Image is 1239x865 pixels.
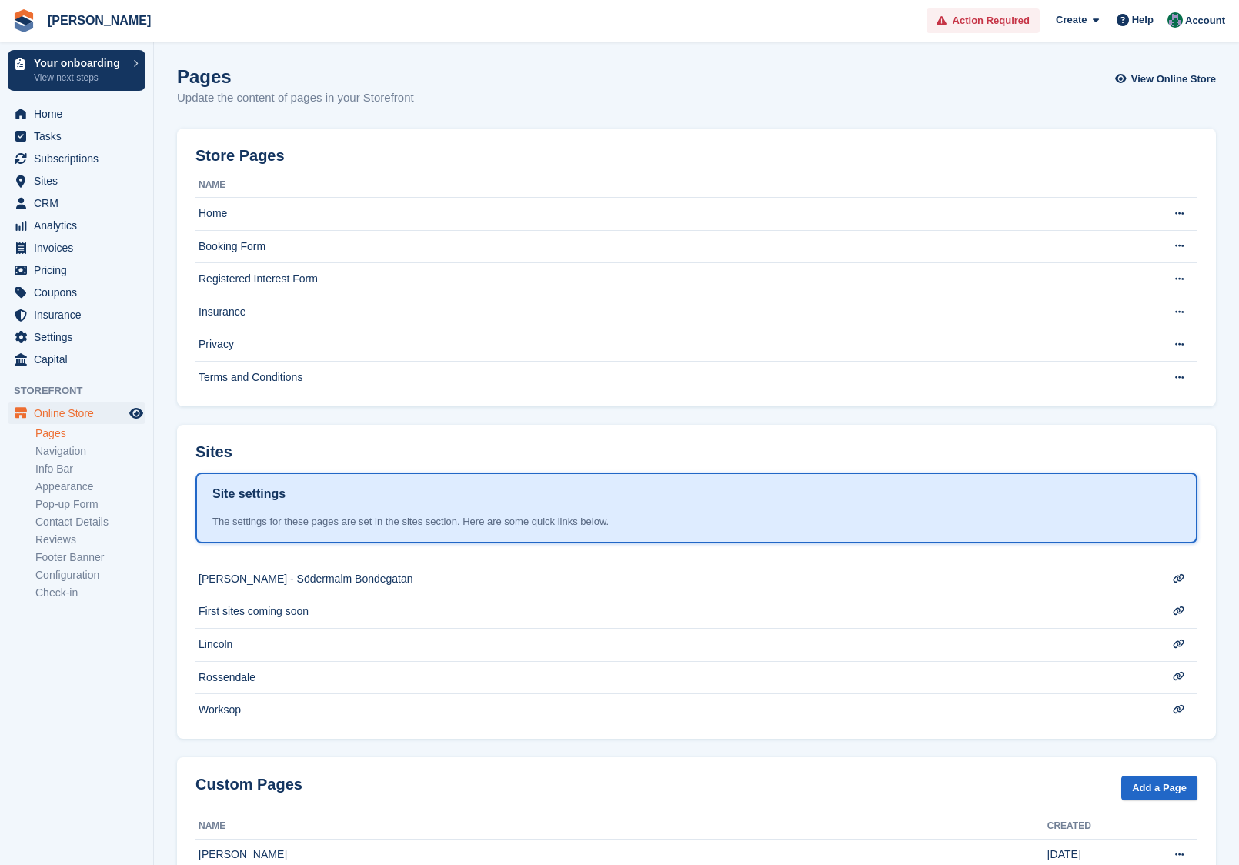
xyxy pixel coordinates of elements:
[35,497,145,512] a: Pop-up Form
[34,282,126,303] span: Coupons
[35,515,145,529] a: Contact Details
[1167,12,1183,28] img: Isak Martinelle
[42,8,157,33] a: [PERSON_NAME]
[34,304,126,326] span: Insurance
[195,596,1147,629] td: First sites coming soon
[177,89,414,107] p: Update the content of pages in your Storefront
[8,259,145,281] a: menu
[1132,12,1154,28] span: Help
[195,147,285,165] h2: Store Pages
[195,263,1147,296] td: Registered Interest Form
[34,349,126,370] span: Capital
[195,198,1147,231] td: Home
[8,326,145,348] a: menu
[195,694,1147,726] td: Worksop
[35,479,145,494] a: Appearance
[8,50,145,91] a: Your onboarding View next steps
[195,329,1147,362] td: Privacy
[35,533,145,547] a: Reviews
[177,66,414,87] h1: Pages
[34,148,126,169] span: Subscriptions
[195,173,1147,198] th: Name
[1121,776,1197,801] a: Add a Page
[195,362,1147,394] td: Terms and Conditions
[34,170,126,192] span: Sites
[8,215,145,236] a: menu
[212,485,286,503] h1: Site settings
[8,282,145,303] a: menu
[34,237,126,259] span: Invoices
[195,563,1147,596] td: [PERSON_NAME] - Södermalm Bondegatan
[8,402,145,424] a: menu
[34,192,126,214] span: CRM
[12,9,35,32] img: stora-icon-8386f47178a22dfd0bd8f6a31ec36ba5ce8667c1dd55bd0f319d3a0aa187defe.svg
[34,71,125,85] p: View next steps
[34,58,125,68] p: Your onboarding
[212,514,1181,529] div: The settings for these pages are set in the sites section. Here are some quick links below.
[35,568,145,583] a: Configuration
[8,304,145,326] a: menu
[8,125,145,147] a: menu
[953,13,1030,28] span: Action Required
[195,661,1147,694] td: Rossendale
[195,629,1147,662] td: Lincoln
[8,237,145,259] a: menu
[8,148,145,169] a: menu
[34,259,126,281] span: Pricing
[195,443,232,461] h2: Sites
[927,8,1040,34] a: Action Required
[35,462,145,476] a: Info Bar
[195,296,1147,329] td: Insurance
[8,349,145,370] a: menu
[1131,72,1216,87] span: View Online Store
[14,383,153,399] span: Storefront
[35,586,145,600] a: Check-in
[8,170,145,192] a: menu
[35,550,145,565] a: Footer Banner
[1185,13,1225,28] span: Account
[1119,66,1216,92] a: View Online Store
[34,125,126,147] span: Tasks
[195,776,302,793] h2: Custom Pages
[8,103,145,125] a: menu
[195,230,1147,263] td: Booking Form
[195,814,1047,839] th: Name
[8,192,145,214] a: menu
[1047,814,1147,839] th: Created
[34,215,126,236] span: Analytics
[34,402,126,424] span: Online Store
[127,404,145,422] a: Preview store
[34,326,126,348] span: Settings
[34,103,126,125] span: Home
[35,426,145,441] a: Pages
[1056,12,1087,28] span: Create
[35,444,145,459] a: Navigation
